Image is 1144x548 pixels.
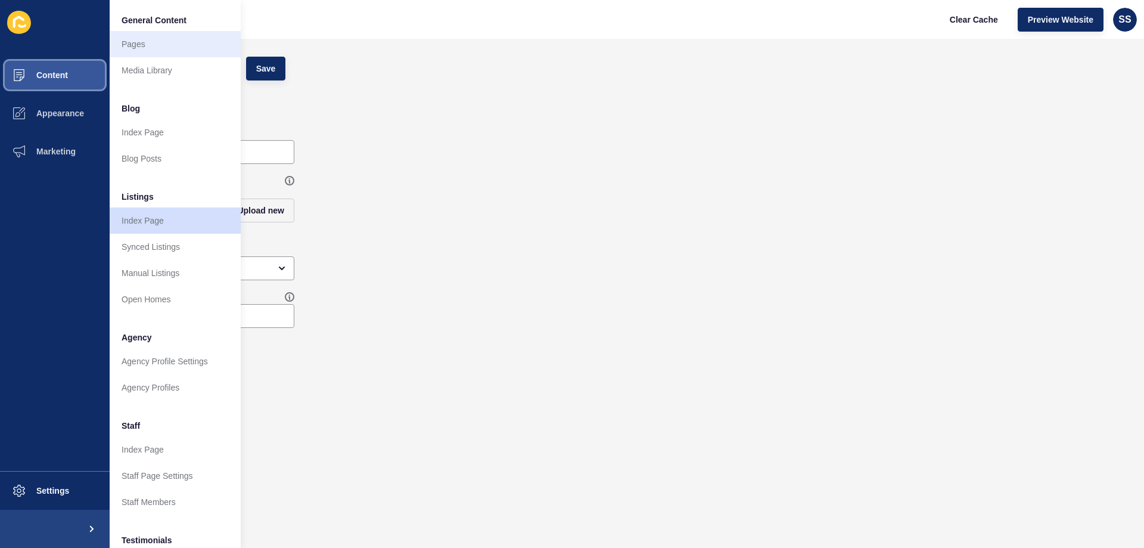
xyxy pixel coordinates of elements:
a: Manual Listings [110,260,241,286]
span: General Content [122,14,186,26]
a: Index Page [110,436,241,463]
span: Preview Website [1028,14,1093,26]
a: Pages [110,31,241,57]
a: Index Page [110,119,241,145]
a: Staff Page Settings [110,463,241,489]
a: Index Page [110,208,241,234]
span: SS [1118,14,1131,26]
span: Staff [122,420,140,432]
a: Open Homes [110,286,241,312]
span: Agency [122,332,152,343]
a: Agency Profiles [110,374,241,401]
span: Blog [122,103,140,114]
a: Blog Posts [110,145,241,172]
span: Clear Cache [950,14,998,26]
button: Save [246,57,286,81]
a: Media Library [110,57,241,83]
a: Staff Members [110,489,241,515]
button: Upload new [227,199,294,222]
span: Save [256,63,276,75]
button: Clear Cache [940,8,1008,32]
span: Upload new [237,205,284,216]
span: Testimonials [122,534,172,546]
a: Synced Listings [110,234,241,260]
span: Listings [122,191,154,203]
a: Agency Profile Settings [110,348,241,374]
button: Preview Website [1018,8,1103,32]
